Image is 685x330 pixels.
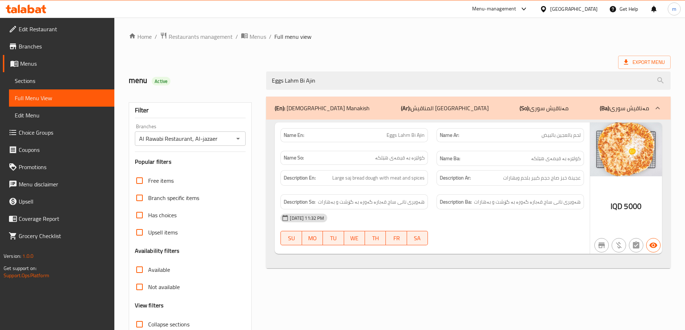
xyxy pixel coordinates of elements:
[386,231,407,245] button: FR
[19,197,109,206] span: Upsell
[152,77,170,85] div: Active
[326,233,341,243] span: TU
[148,176,174,185] span: Free items
[148,265,170,274] span: Available
[135,247,180,255] h3: Availability filters
[600,103,610,113] b: (Ba):
[3,158,114,176] a: Promotions
[323,231,344,245] button: TU
[629,238,643,252] button: Not has choices
[148,320,189,329] span: Collapse sections
[3,38,114,55] a: Branches
[4,264,37,273] span: Get support on:
[19,25,109,33] span: Edit Restaurant
[266,97,671,120] div: (En): [DEMOGRAPHIC_DATA] Manakish(Ar):المناقيش [GEOGRAPHIC_DATA](So):مەناقیش سوری(Ba):مەناقیش سوری
[401,104,489,112] p: المناقيش [GEOGRAPHIC_DATA]
[401,103,411,113] b: (Ar):
[9,89,114,107] a: Full Menu View
[169,32,233,41] span: Restaurants management
[266,71,671,90] input: search
[600,104,649,112] p: مەناقیش سوری
[19,128,109,137] span: Choice Groups
[387,131,425,139] span: Eggs Lahm Bi Ajin
[618,56,671,69] span: Export Menu
[155,32,157,41] li: /
[3,193,114,210] a: Upsell
[472,5,516,13] div: Menu-management
[148,228,178,237] span: Upsell items
[344,231,365,245] button: WE
[152,78,170,85] span: Active
[368,233,383,243] span: TH
[135,158,246,166] h3: Popular filters
[19,214,109,223] span: Coverage Report
[160,32,233,41] a: Restaurants management
[148,211,177,219] span: Has choices
[305,233,320,243] span: MO
[22,251,33,261] span: 1.0.0
[275,104,370,112] p: [DEMOGRAPHIC_DATA] Manakish
[624,199,641,213] span: 5000
[148,283,180,291] span: Not available
[135,301,164,310] h3: View filters
[531,154,581,163] span: کولێرە بە قیمەى هێلکە
[284,131,304,139] strong: Name En:
[275,103,285,113] b: (En):
[15,94,109,102] span: Full Menu View
[15,76,109,85] span: Sections
[440,131,459,139] strong: Name Ar:
[612,238,626,252] button: Purchased item
[266,120,671,269] div: (En): [DEMOGRAPHIC_DATA] Manakish(Ar):المناقيش [GEOGRAPHIC_DATA](So):مەناقیش سوری(Ba):مەناقیش سوری
[550,5,598,13] div: [GEOGRAPHIC_DATA]
[590,122,662,176] img: %D9%84%D8%AD%D9%85_%D8%A8%D8%B9%D8%AC%D9%8A%D9%86_%D8%A8%D8%A7%D9%84%D8%A8%D9%8A%D8%B663867600650...
[3,227,114,245] a: Grocery Checklist
[594,238,609,252] button: Not branch specific item
[250,32,266,41] span: Menus
[407,231,428,245] button: SA
[3,20,114,38] a: Edit Restaurant
[520,104,568,112] p: مەناقیش سوری
[280,231,302,245] button: SU
[440,173,471,182] strong: Description Ar:
[284,233,299,243] span: SU
[332,173,425,182] span: Large saj bread dough with meat and spices
[503,173,581,182] span: عجينة خبز صاج حجم كبير بلحم وبهارات
[19,180,109,189] span: Menu disclaimer
[410,233,425,243] span: SA
[129,32,671,41] nav: breadcrumb
[4,271,49,280] a: Support.OpsPlatform
[302,231,323,245] button: MO
[646,238,661,252] button: Available
[148,194,199,202] span: Branch specific items
[4,251,21,261] span: Version:
[236,32,238,41] li: /
[274,32,311,41] span: Full menu view
[318,197,425,206] span: هەویری نانی ساج قەبارە گەورە بە گۆشت و بەهارات
[284,154,304,162] strong: Name So:
[19,163,109,171] span: Promotions
[542,131,581,139] span: لحم بالعجين بالبيض
[20,59,109,68] span: Menus
[129,75,258,86] h2: menu
[611,199,622,213] span: IQD
[375,154,425,162] span: کولێرە بە قیمەى هێلکە
[347,233,362,243] span: WE
[389,233,404,243] span: FR
[3,124,114,141] a: Choice Groups
[19,232,109,240] span: Grocery Checklist
[241,32,266,41] a: Menus
[474,197,581,206] span: هەویری نانی ساج قەبارە گەورە بە گۆشت و بەهارات
[129,32,152,41] a: Home
[233,134,243,144] button: Open
[440,154,460,163] strong: Name Ba:
[365,231,386,245] button: TH
[3,55,114,72] a: Menus
[3,141,114,158] a: Coupons
[15,111,109,120] span: Edit Menu
[269,32,271,41] li: /
[135,103,246,118] div: Filter
[9,107,114,124] a: Edit Menu
[520,103,530,113] b: (So):
[440,197,472,206] strong: Description Ba:
[3,210,114,227] a: Coverage Report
